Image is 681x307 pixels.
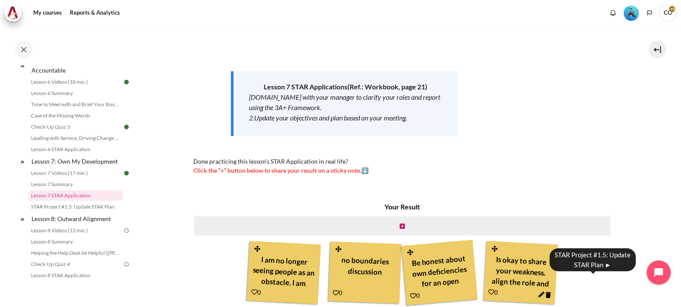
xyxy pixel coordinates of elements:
div: [DOMAIN_NAME] with your manager to clarify your roles and report using the 3A+ Framework. [249,92,442,113]
div: 0 [251,287,261,297]
img: To do [123,260,130,268]
div: 2.Update your objectives and plan based on your meeting. [249,113,442,123]
div: Is okay to share your weakness. align the role and responsibility [489,251,553,290]
i: Add a Like [333,289,339,295]
a: Lesson 6 STAR Application [28,144,123,155]
a: Case of the Missing Words [28,111,123,121]
i: Delete this note [545,292,551,298]
i: Add a Like [410,293,416,299]
a: Lesson 6: Becoming Fully Accountable [30,55,123,76]
div: Show notification window with no new notifications [606,6,619,19]
strong: (Ref.: Workbook, page 21) [347,82,427,91]
a: Leading with Service, Driving Change (Pucknalin's Story) [28,133,123,143]
div: 0 [333,288,343,297]
span: ⬇️ [193,167,369,174]
span: Collapse [18,215,27,223]
img: Level #3 [624,6,639,21]
img: Done [123,123,130,131]
a: Lesson 6 Videos (18 min.) [28,77,123,87]
strong: Lesson 7 STAR Applications [264,82,347,91]
a: Architeck Architeck [4,4,26,22]
div: Level #3 [624,5,639,21]
a: My courses [30,4,65,22]
a: Lesson 9: The Most Important Move [30,282,123,302]
a: Lesson 8 Videos (12 min.) [28,225,123,236]
i: Edit this note [538,291,545,298]
a: User menu [659,4,677,22]
a: Lesson 7 Summary [28,179,123,190]
div: no boundaries discussion [333,252,397,290]
h4: Your Result [193,202,611,212]
span: Collapse [18,157,27,166]
a: Check-Up Quiz 3 [28,122,123,132]
a: Lesson 8 STAR Application [28,270,123,281]
span: Done practicing this lesson’s STAR Application in real life? [193,158,348,165]
a: Time to Meet with and Brief Your Boss #1 [28,99,123,110]
a: Lesson 7 STAR Application [28,190,123,201]
i: Create new note in this column [400,223,405,229]
a: Level #3 [620,5,642,21]
a: Helping the Help Desk be Helpful ([PERSON_NAME]'s Story) [28,248,123,258]
img: Done [123,78,130,86]
a: Lesson 7: Own My Development [30,155,123,167]
i: Drag and drop this note [334,246,342,253]
span: CO [659,4,677,22]
a: STAR Project #1.5: Update STAR Plan [28,202,123,212]
a: Lesson 8 Summary [28,237,123,247]
div: I am no longer seeing people as an obstacle. I am becoming more self aware. [252,251,316,290]
div: STAR Project #1.5: Update STAR Plan ► [549,248,636,271]
img: Architeck [7,6,19,19]
a: Lesson 6 Summary [28,88,123,98]
div: 0 [410,291,420,301]
a: Lesson 7 Videos (17 min.) [28,168,123,178]
a: Lesson 8: Outward Alignment [30,213,123,225]
i: Drag and drop this note [406,249,414,256]
i: Add a Like [251,289,258,295]
div: 0 [488,287,498,297]
i: Drag and drop this note [253,245,261,252]
strong: Click the “+” button below to share your result on a sticky note. [193,167,361,174]
button: Languages [643,6,656,19]
i: Drag and drop this note [490,245,498,252]
img: Done [123,169,130,177]
i: Add a Like [488,289,495,295]
span: Collapse [18,61,27,70]
a: Check-Up Quiz 4 [28,259,123,269]
a: Reports & Analytics [67,4,123,22]
img: To do [123,227,130,234]
div: Be honest about own deficiencies for an open communication with my manager [407,250,472,291]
